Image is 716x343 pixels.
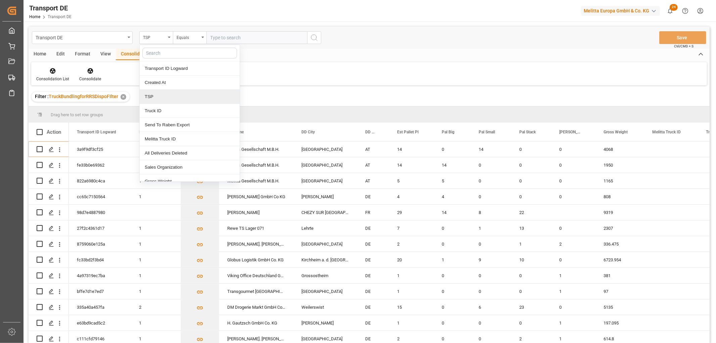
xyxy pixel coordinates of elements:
[581,6,660,16] div: Melitta Europa GmbH & Co. KG
[219,205,293,220] div: [PERSON_NAME]
[357,236,389,252] div: DE
[471,173,511,188] div: 0
[69,157,131,173] div: fe33b0e69362
[595,189,644,204] div: 808
[389,252,434,267] div: 20
[29,299,69,315] div: Press SPACE to select this row.
[177,33,199,41] div: Equals
[293,236,357,252] div: [GEOGRAPHIC_DATA]
[511,268,551,283] div: 0
[219,268,293,283] div: Viking Office Deutschland GmbH
[69,284,131,299] div: bffe7d1e7ed7
[131,299,181,315] div: 2
[219,189,293,204] div: [PERSON_NAME] GmbH Co KG
[293,205,357,220] div: CHEZY SUR [GEOGRAPHIC_DATA]
[471,189,511,204] div: 0
[471,236,511,252] div: 0
[139,130,165,134] span: Delivery Count
[139,31,173,44] button: close menu
[131,268,181,283] div: 1
[219,220,293,236] div: Rewe TS Lager 071
[434,220,471,236] div: 0
[357,315,389,331] div: DE
[389,284,434,299] div: 1
[389,173,434,188] div: 5
[29,220,69,236] div: Press SPACE to select this row.
[519,130,536,134] span: Pal Stack
[511,141,551,157] div: 0
[479,130,495,134] span: Pal Small
[434,189,471,204] div: 4
[140,90,240,104] div: TSP
[29,157,69,173] div: Press SPACE to select this row.
[357,189,389,204] div: DE
[434,236,471,252] div: 0
[131,220,181,236] div: 1
[551,189,595,204] div: 0
[471,157,511,173] div: 0
[173,31,206,44] button: open menu
[140,76,240,90] div: Created At
[36,76,69,82] div: Consolidation List
[434,268,471,283] div: 0
[49,94,118,99] span: TruckBundlingforRRSDispoFIlter
[301,130,315,134] span: DD City
[29,268,69,284] div: Press SPACE to select this row.
[471,141,511,157] div: 14
[434,299,471,315] div: 0
[652,130,681,134] span: Melitta Truck ID
[604,130,628,134] span: Gross Weight
[29,14,40,19] a: Home
[95,49,116,60] div: View
[357,173,389,188] div: AT
[471,252,511,267] div: 9
[511,189,551,204] div: 0
[389,205,434,220] div: 29
[659,31,706,44] button: Save
[511,173,551,188] div: 0
[293,189,357,204] div: [PERSON_NAME]
[307,31,321,44] button: search button
[559,130,581,134] span: [PERSON_NAME]
[663,3,678,18] button: show 24 new notifications
[29,236,69,252] div: Press SPACE to select this row.
[51,112,103,117] span: Drag here to set row groups
[471,268,511,283] div: 0
[551,236,595,252] div: 2
[131,284,181,299] div: 1
[595,268,644,283] div: 381
[32,31,133,44] button: open menu
[69,189,131,204] div: cc65c7150564
[595,205,644,220] div: 9319
[69,236,131,252] div: 8759060e125a
[389,315,434,331] div: 1
[293,284,357,299] div: [GEOGRAPHIC_DATA]
[595,284,644,299] div: 97
[551,220,595,236] div: 0
[140,132,240,146] div: Melitta Truck ID
[389,157,434,173] div: 14
[219,157,293,173] div: Melitta Gesellschaft M.B.H.
[131,315,181,331] div: 1
[389,220,434,236] div: 7
[434,315,471,331] div: 0
[29,252,69,268] div: Press SPACE to select this row.
[511,315,551,331] div: 0
[69,299,131,315] div: 335a40a457fa
[219,299,293,315] div: DM Drogerie Markt GmbH Co KG
[29,205,69,220] div: Press SPACE to select this row.
[670,4,678,11] span: 24
[551,299,595,315] div: 0
[293,173,357,188] div: [GEOGRAPHIC_DATA]
[595,236,644,252] div: 336.475
[595,141,644,157] div: 4068
[140,118,240,132] div: Send To Raben Export
[511,205,551,220] div: 22
[47,129,61,135] div: Action
[293,220,357,236] div: Lehrte
[471,315,511,331] div: 0
[551,315,595,331] div: 1
[131,189,181,204] div: 1
[36,33,125,41] div: Transport DE
[219,173,293,188] div: Melitta Gesellschaft M.B.H.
